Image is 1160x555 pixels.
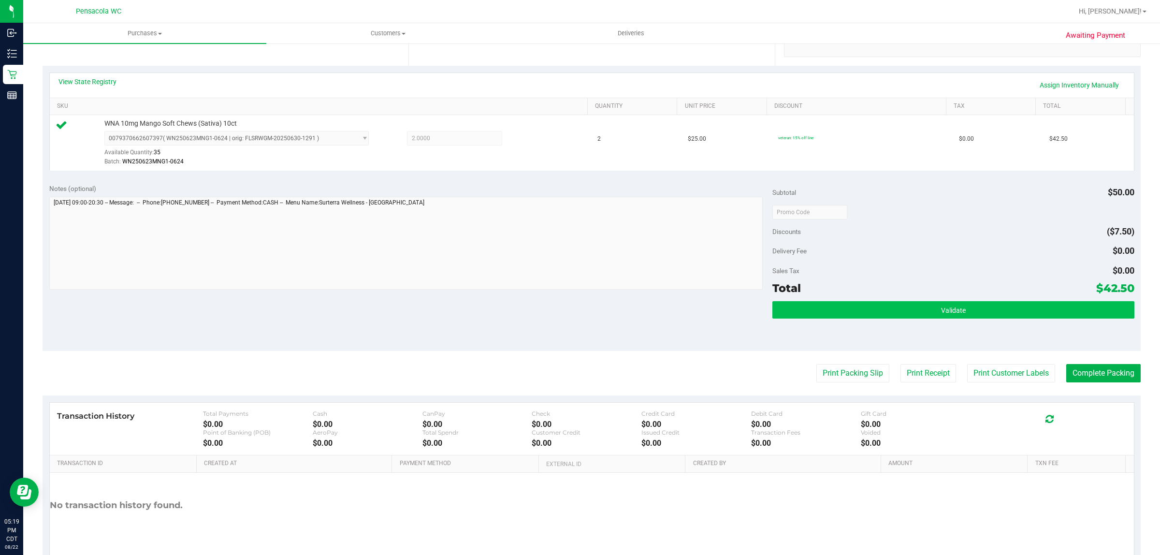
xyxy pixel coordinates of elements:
[1107,226,1134,236] span: ($7.50)
[772,205,847,219] input: Promo Code
[122,158,184,165] span: WN250623MNG1-0624
[104,146,383,164] div: Available Quantity:
[954,102,1032,110] a: Tax
[203,429,313,436] div: Point of Banking (POB)
[509,23,753,44] a: Deliveries
[58,77,116,87] a: View State Registry
[7,70,17,79] inline-svg: Retail
[57,102,584,110] a: SKU
[7,49,17,58] inline-svg: Inventory
[422,429,532,436] div: Total Spendr
[4,517,19,543] p: 05:19 PM CDT
[203,420,313,429] div: $0.00
[1035,460,1122,467] a: Txn Fee
[959,134,974,144] span: $0.00
[1113,265,1134,276] span: $0.00
[693,460,877,467] a: Created By
[861,438,971,448] div: $0.00
[267,29,509,38] span: Customers
[1066,30,1125,41] span: Awaiting Payment
[772,267,799,275] span: Sales Tax
[597,134,601,144] span: 2
[203,438,313,448] div: $0.00
[816,364,889,382] button: Print Packing Slip
[422,410,532,417] div: CanPay
[685,102,763,110] a: Unit Price
[532,420,641,429] div: $0.00
[104,119,237,128] span: WNA 10mg Mango Soft Chews (Sativa) 10ct
[641,420,751,429] div: $0.00
[422,420,532,429] div: $0.00
[641,410,751,417] div: Credit Card
[532,410,641,417] div: Check
[751,420,861,429] div: $0.00
[772,189,796,196] span: Subtotal
[50,473,183,538] div: No transaction history found.
[7,28,17,38] inline-svg: Inbound
[861,429,971,436] div: Voided
[1043,102,1121,110] a: Total
[400,460,535,467] a: Payment Method
[778,135,813,140] span: veteran: 15% off line
[772,223,801,240] span: Discounts
[532,438,641,448] div: $0.00
[772,281,801,295] span: Total
[538,455,685,473] th: External ID
[313,420,422,429] div: $0.00
[751,410,861,417] div: Debit Card
[605,29,657,38] span: Deliveries
[23,29,266,38] span: Purchases
[57,460,193,467] a: Transaction ID
[751,429,861,436] div: Transaction Fees
[641,438,751,448] div: $0.00
[1113,246,1134,256] span: $0.00
[967,364,1055,382] button: Print Customer Labels
[532,429,641,436] div: Customer Credit
[154,149,160,156] span: 35
[266,23,509,44] a: Customers
[1079,7,1142,15] span: Hi, [PERSON_NAME]!
[888,460,1024,467] a: Amount
[1066,364,1141,382] button: Complete Packing
[595,102,673,110] a: Quantity
[49,185,96,192] span: Notes (optional)
[772,301,1134,319] button: Validate
[900,364,956,382] button: Print Receipt
[313,429,422,436] div: AeroPay
[313,410,422,417] div: Cash
[422,438,532,448] div: $0.00
[203,410,313,417] div: Total Payments
[4,543,19,551] p: 08/22
[861,410,971,417] div: Gift Card
[641,429,751,436] div: Issued Credit
[1096,281,1134,295] span: $42.50
[772,247,807,255] span: Delivery Fee
[861,420,971,429] div: $0.00
[688,134,706,144] span: $25.00
[104,158,121,165] span: Batch:
[941,307,966,314] span: Validate
[76,7,121,15] span: Pensacola WC
[1033,77,1125,93] a: Assign Inventory Manually
[1049,134,1068,144] span: $42.50
[313,438,422,448] div: $0.00
[23,23,266,44] a: Purchases
[10,478,39,507] iframe: Resource center
[1108,187,1134,197] span: $50.00
[7,90,17,100] inline-svg: Reports
[774,102,942,110] a: Discount
[204,460,388,467] a: Created At
[751,438,861,448] div: $0.00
